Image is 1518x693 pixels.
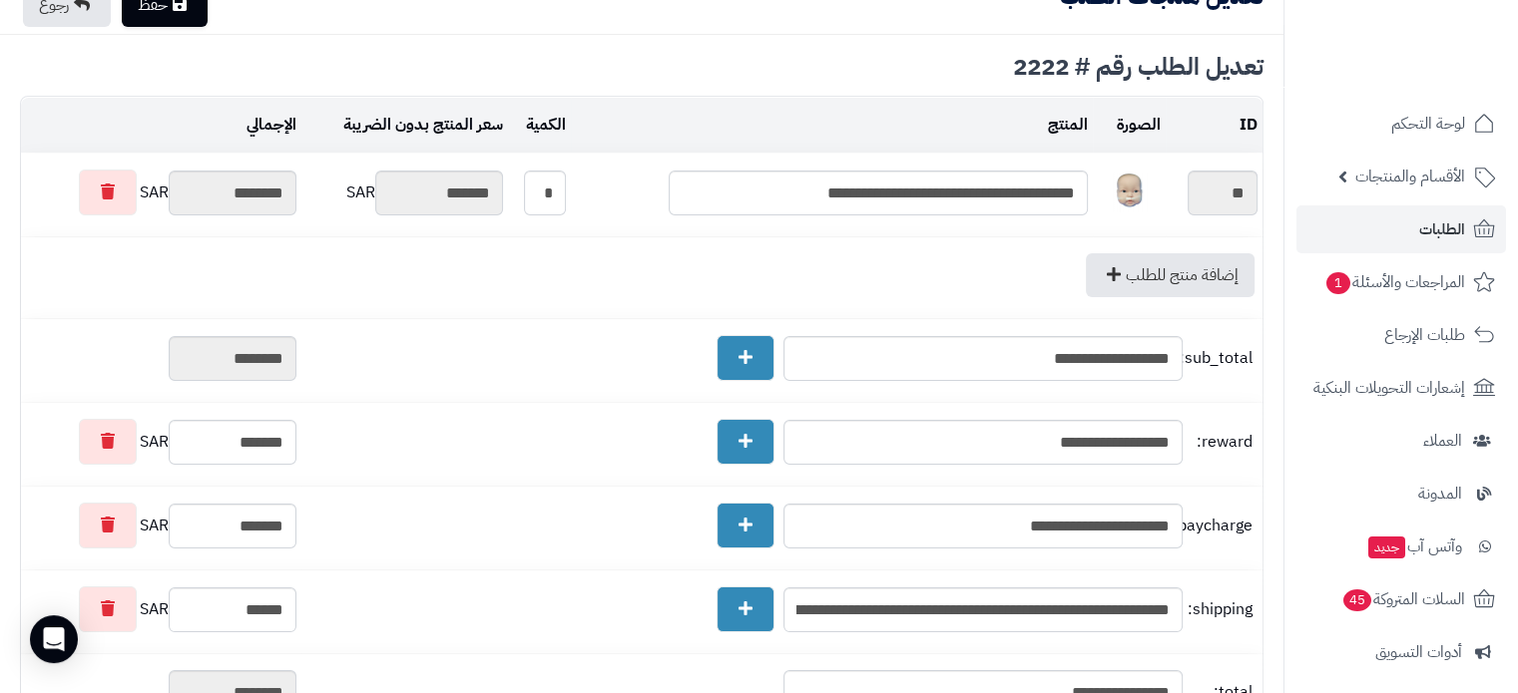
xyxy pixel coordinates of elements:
[1296,311,1506,359] a: طلبات الإرجاع
[1296,470,1506,518] a: المدونة
[1341,585,1465,613] span: السلات المتروكة
[1188,515,1253,537] span: paycharge:
[1391,110,1465,138] span: لوحة التحكم
[508,98,571,153] td: الكمية
[1418,480,1462,508] span: المدونة
[1296,100,1506,148] a: لوحة التحكم
[1366,532,1462,560] span: وآتس آب
[1188,347,1253,370] span: sub_total:
[1326,272,1350,294] span: 1
[1296,364,1506,412] a: إشعارات التحويلات البنكية
[1296,575,1506,623] a: السلات المتروكة45
[1313,374,1465,402] span: إشعارات التحويلات البنكية
[1384,321,1465,349] span: طلبات الإرجاع
[26,503,296,548] div: SAR
[1188,431,1253,454] span: reward:
[26,586,296,632] div: SAR
[1166,98,1263,153] td: ID
[21,98,301,153] td: الإجمالي
[306,171,503,215] div: SAR
[1419,215,1465,243] span: الطلبات
[26,419,296,465] div: SAR
[1355,163,1465,190] span: الأقسام والمنتجات
[1375,638,1462,666] span: أدوات التسويق
[1093,98,1166,153] td: الصورة
[1296,417,1506,465] a: العملاء
[1423,427,1462,455] span: العملاء
[1111,173,1151,212] img: Dynacleft%204-40x40.png
[1188,598,1253,621] span: shipping:
[20,55,1264,79] div: تعديل الطلب رقم # 2222
[1296,522,1506,570] a: وآتس آبجديد
[1368,536,1405,558] span: جديد
[26,170,296,215] div: SAR
[1296,205,1506,253] a: الطلبات
[1296,258,1506,306] a: المراجعات والأسئلة1
[301,98,508,153] td: سعر المنتج بدون الضريبة
[1324,268,1465,296] span: المراجعات والأسئلة
[1343,589,1371,611] span: 45
[1296,628,1506,676] a: أدوات التسويق
[571,98,1093,153] td: المنتج
[30,615,78,663] div: Open Intercom Messenger
[1086,253,1255,297] a: إضافة منتج للطلب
